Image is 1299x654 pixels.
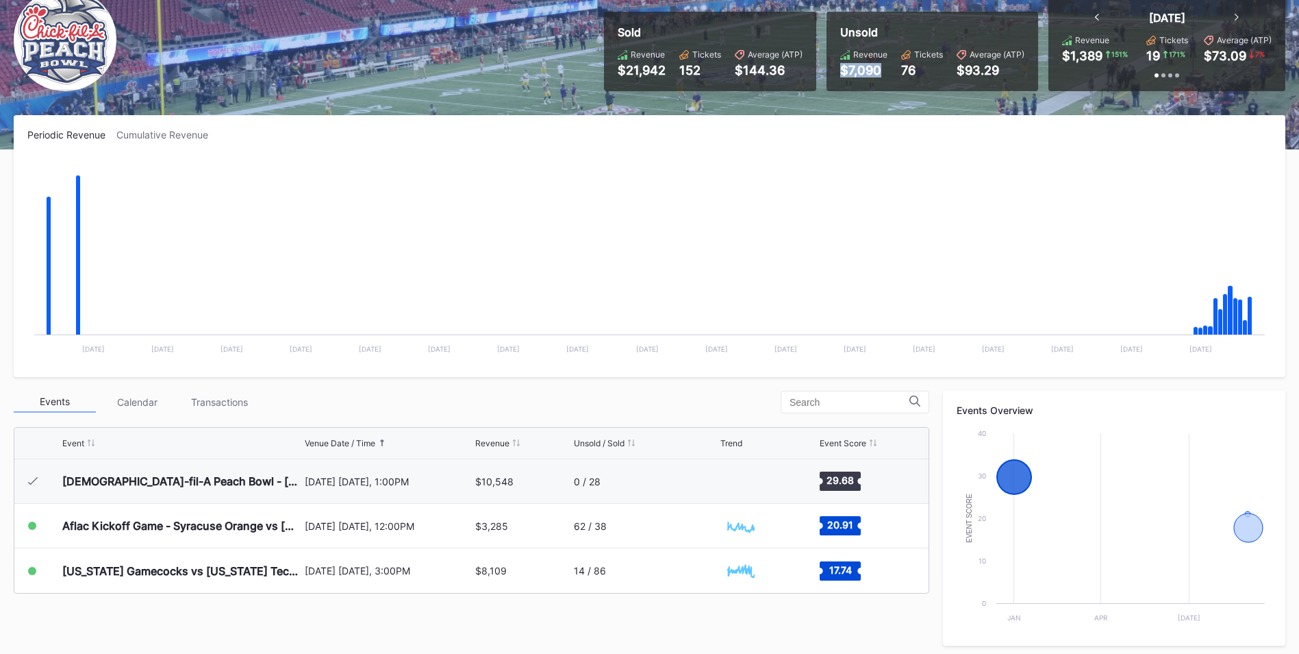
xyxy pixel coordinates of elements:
text: 20.91 [827,519,853,531]
text: 40 [978,429,986,437]
div: 151 % [1110,49,1129,60]
div: 19 [1146,49,1160,63]
text: [DATE] [1120,345,1143,353]
div: Periodic Revenue [27,129,116,141]
div: Aflac Kickoff Game - Syracuse Orange vs [US_STATE] Volunteers Football [62,519,301,533]
div: Unsold / Sold [574,438,625,448]
div: Events [14,391,96,413]
div: Tickets [692,49,721,60]
div: Revenue [631,49,665,60]
text: Apr [1094,614,1108,622]
div: $3,285 [475,520,508,532]
input: Search [790,397,909,408]
text: 17.74 [829,564,851,575]
div: $93.29 [957,63,1024,77]
svg: Chart title [957,426,1272,632]
div: $1,389 [1062,49,1102,63]
div: Average (ATP) [748,49,803,60]
text: 0 [982,599,986,607]
text: [DATE] [1178,614,1200,622]
text: [DATE] [82,345,105,353]
div: Tickets [914,49,943,60]
svg: Chart title [27,158,1272,363]
svg: Chart title [720,509,761,543]
div: 62 / 38 [574,520,607,532]
text: [DATE] [774,345,797,353]
div: [DATE] [DATE], 3:00PM [305,565,472,577]
text: [DATE] [844,345,866,353]
text: [DATE] [1189,345,1212,353]
div: [DATE] [DATE], 1:00PM [305,476,472,487]
div: Calendar [96,391,178,413]
div: 14 / 86 [574,565,606,577]
text: [DATE] [359,345,381,353]
div: 7 % [1254,49,1266,60]
text: [DATE] [290,345,312,353]
text: Event Score [966,494,973,543]
div: $8,109 [475,565,507,577]
div: $10,548 [475,476,514,487]
div: Cumulative Revenue [116,129,219,141]
div: Trend [720,438,742,448]
div: [DATE] [1149,11,1185,25]
text: [DATE] [982,345,1005,353]
text: Jan [1007,614,1021,622]
text: [DATE] [705,345,728,353]
div: Transactions [178,391,260,413]
div: 171 % [1168,49,1187,60]
text: [DATE] [1051,345,1074,353]
div: 152 [679,63,721,77]
svg: Chart title [720,554,761,588]
div: Event [62,438,84,448]
div: Sold [618,25,803,39]
div: [DEMOGRAPHIC_DATA]-fil-A Peach Bowl - [US_STATE] Longhorns vs [US_STATE] State Sun Devils (Colleg... [62,474,301,488]
div: $73.09 [1204,49,1246,63]
div: $144.36 [735,63,803,77]
div: $7,090 [840,63,887,77]
div: Event Score [820,438,866,448]
text: [DATE] [566,345,589,353]
div: Revenue [475,438,509,448]
div: 76 [901,63,943,77]
div: Tickets [1159,35,1188,45]
text: [DATE] [636,345,659,353]
div: [DATE] [DATE], 12:00PM [305,520,472,532]
text: [DATE] [151,345,174,353]
text: [DATE] [497,345,520,353]
div: Revenue [853,49,887,60]
text: 20 [978,514,986,522]
div: Revenue [1075,35,1109,45]
svg: Chart title [720,464,761,498]
text: [DATE] [428,345,451,353]
text: 29.68 [827,474,854,486]
div: Unsold [840,25,1024,39]
div: Average (ATP) [1217,35,1272,45]
div: [US_STATE] Gamecocks vs [US_STATE] Tech Hokies Football [62,564,301,578]
text: [DATE] [220,345,243,353]
text: 30 [978,472,986,480]
div: Events Overview [957,404,1272,416]
div: 0 / 28 [574,476,601,487]
text: 10 [979,557,986,565]
div: Average (ATP) [970,49,1024,60]
div: Venue Date / Time [305,438,375,448]
div: $21,942 [618,63,666,77]
text: [DATE] [913,345,935,353]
